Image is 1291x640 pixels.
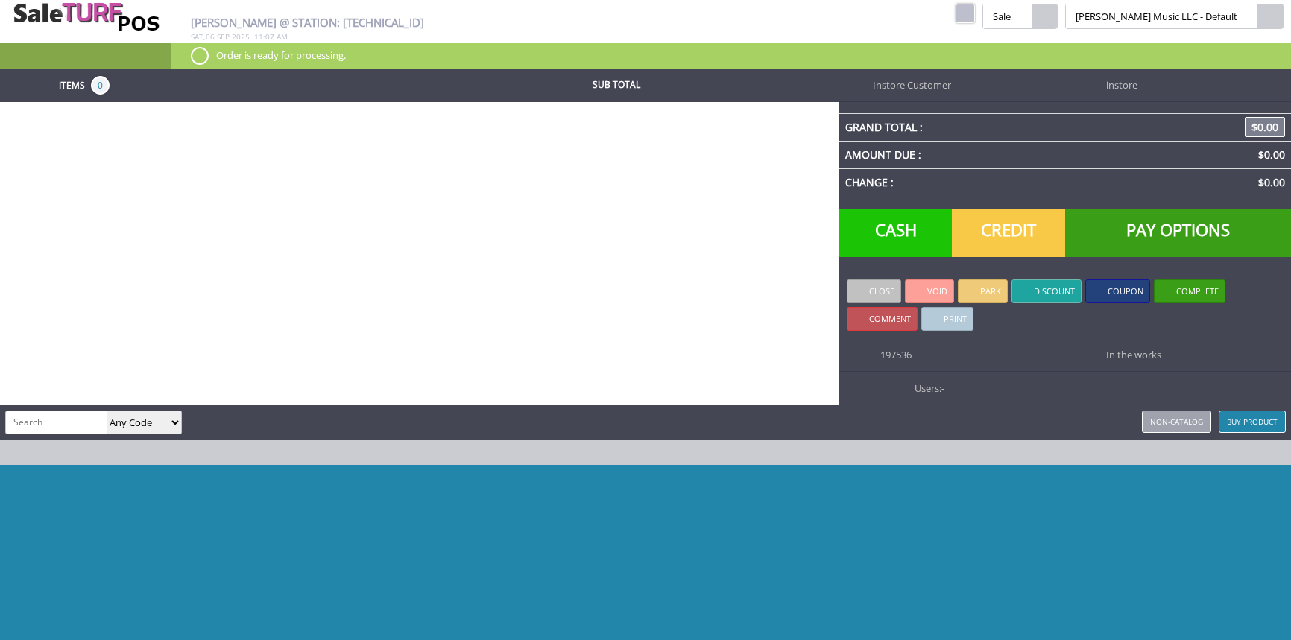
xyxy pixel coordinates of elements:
[921,307,973,331] a: Print
[191,47,1272,63] p: Order is ready for processing.
[191,31,288,42] span: , :
[1252,175,1285,189] span: $0.00
[1099,338,1161,361] span: In the works
[941,381,944,395] span: -
[1219,411,1286,433] a: Buy Product
[952,209,1065,257] span: Credit
[1252,148,1285,162] span: $0.00
[839,209,953,257] span: Cash
[277,31,288,42] span: am
[59,76,85,92] span: Items
[873,338,912,361] span: 197536
[869,313,911,324] span: Comment
[503,76,730,95] td: Sub Total
[1142,411,1211,433] a: Non-catalog
[265,31,274,42] span: 07
[206,31,215,42] span: 06
[91,76,110,95] span: 0
[839,168,1117,196] td: Change :
[905,279,954,303] a: Void
[1099,69,1137,92] span: instore
[1085,279,1150,303] a: Coupon
[1011,279,1082,303] a: Discount
[839,141,1117,168] td: Amount Due :
[191,31,203,42] span: Sat
[907,372,944,395] span: Users:
[865,69,951,92] span: Instore Customer
[1065,209,1291,257] span: Pay Options
[191,16,836,29] h2: [PERSON_NAME] @ Station: [TECHNICAL_ID]
[232,31,250,42] span: 2025
[847,279,901,303] a: Close
[1245,117,1285,137] span: $0.00
[1065,4,1258,29] span: [PERSON_NAME] Music LLC - Default
[217,31,230,42] span: Sep
[982,4,1032,29] span: Sale
[958,279,1008,303] a: Park
[839,113,1117,141] td: Grand Total :
[1154,279,1225,303] a: Complete
[254,31,263,42] span: 11
[6,411,107,433] input: Search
